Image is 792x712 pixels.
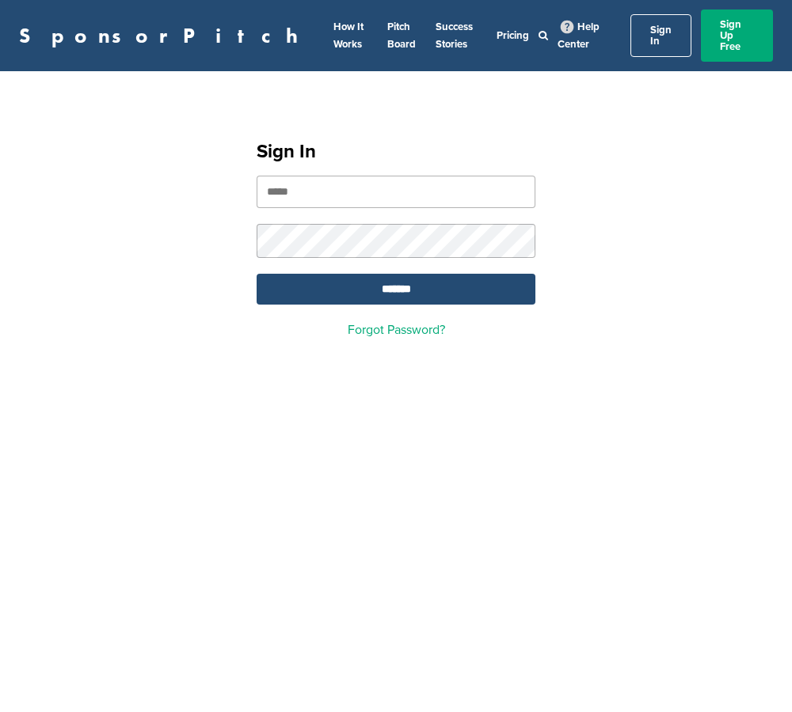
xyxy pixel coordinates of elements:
h1: Sign In [257,138,535,166]
a: Pricing [497,29,529,42]
iframe: Button to launch messaging window [729,649,779,699]
a: Pitch Board [387,21,416,51]
a: Sign Up Free [701,9,773,62]
a: Success Stories [436,21,473,51]
a: Help Center [558,17,600,54]
a: Forgot Password? [348,322,445,338]
a: How It Works [333,21,364,51]
a: SponsorPitch [19,25,308,46]
a: Sign In [630,14,691,57]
